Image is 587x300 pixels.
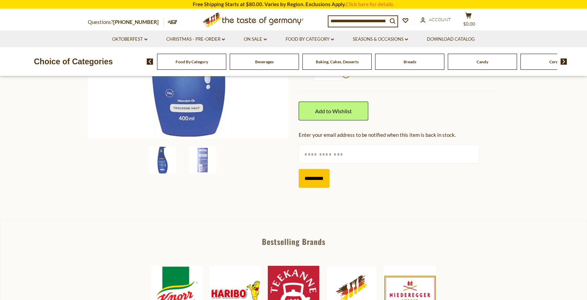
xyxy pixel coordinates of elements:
[549,59,561,64] a: Cereal
[149,146,176,174] img: Nivea Body Milk from Germany 400 ml
[427,36,475,43] a: Download Catalog
[255,59,274,64] a: Beverages
[189,146,216,174] img: Nivea Body Milk from Germany 400 ml
[176,59,208,64] a: Food By Category
[346,1,394,7] a: Click here for details.
[477,59,488,64] a: Candy
[147,58,153,65] img: previous arrow
[429,17,451,22] span: Account
[0,238,587,245] div: Bestselling Brands
[316,59,359,64] a: Baking, Cakes, Desserts
[113,19,159,25] a: [PHONE_NUMBER]
[299,102,368,120] a: Add to Wishlist
[88,18,164,27] p: Questions?
[463,21,475,27] span: $0.00
[166,36,225,43] a: Christmas - PRE-ORDER
[244,36,267,43] a: On Sale
[286,36,334,43] a: Food By Category
[561,58,567,65] img: next arrow
[112,36,147,43] a: Oktoberfest
[404,59,416,64] a: Breads
[420,16,451,24] a: Account
[458,12,479,29] button: $0.00
[299,131,499,139] div: Enter your email address to be notified when this item is back in stock.
[353,36,408,43] a: Seasons & Occasions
